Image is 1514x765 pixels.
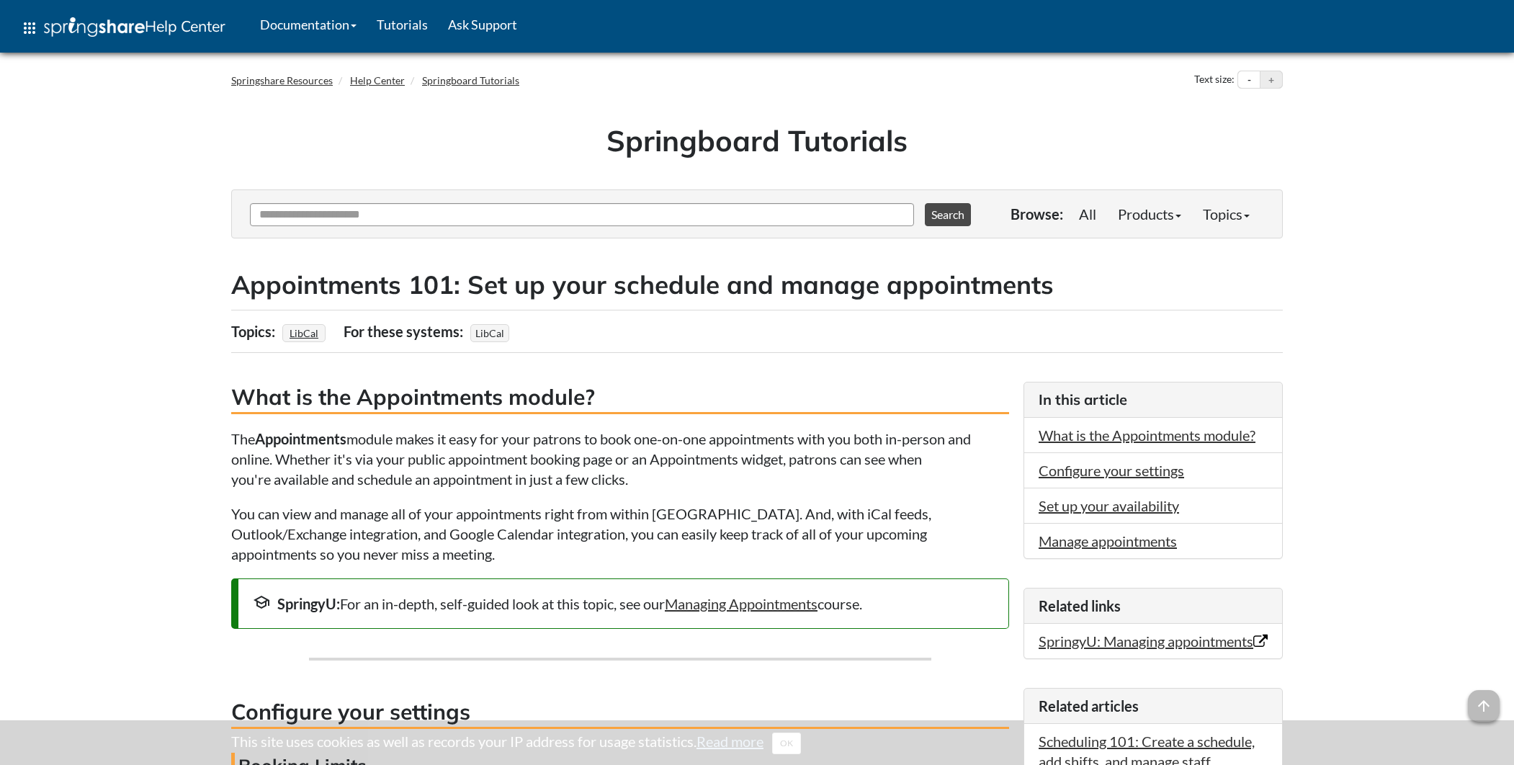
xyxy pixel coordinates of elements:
p: You can view and manage all of your appointments right from within [GEOGRAPHIC_DATA]. And, with i... [231,504,1009,564]
a: Springshare Resources [231,74,333,86]
a: What is the Appointments module? [1039,426,1255,444]
div: For these systems: [344,318,467,345]
h3: In this article [1039,390,1268,410]
span: Related links [1039,597,1121,614]
a: LibCal [287,323,321,344]
h3: What is the Appointments module? [231,382,1009,414]
a: Ask Support [438,6,527,42]
h2: Appointments 101: Set up your schedule and manage appointments [231,267,1283,303]
div: Topics: [231,318,279,345]
a: Tutorials [367,6,438,42]
a: arrow_upward [1468,692,1500,709]
span: Related articles [1039,697,1139,715]
span: LibCal [470,324,509,342]
a: Managing Appointments [665,595,818,612]
a: apps Help Center [11,6,236,50]
a: Topics [1192,200,1260,228]
a: All [1068,200,1107,228]
h3: Configure your settings [231,697,1009,729]
span: apps [21,19,38,37]
button: Increase text size [1260,71,1282,89]
button: Search [925,203,971,226]
strong: SpringyU: [277,595,340,612]
span: Help Center [145,17,225,35]
a: Set up your availability [1039,497,1179,514]
a: Configure your settings [1039,462,1184,479]
p: Browse: [1011,204,1063,224]
img: Springshare [44,17,145,37]
a: Products [1107,200,1192,228]
strong: Appointments [255,430,346,447]
a: SpringyU: Managing appointments [1039,632,1268,650]
a: Manage appointments [1039,532,1177,550]
button: Decrease text size [1238,71,1260,89]
div: Text size: [1191,71,1237,89]
p: The module makes it easy for your patrons to book one-on-one appointments with you both in-person... [231,429,1009,489]
a: Help Center [350,74,405,86]
div: This site uses cookies as well as records your IP address for usage statistics. [217,731,1297,754]
a: Springboard Tutorials [422,74,519,86]
span: arrow_upward [1468,690,1500,722]
div: For an in-depth, self-guided look at this topic, see our course. [253,594,994,614]
span: school [253,594,270,611]
a: Documentation [250,6,367,42]
h1: Springboard Tutorials [242,120,1272,161]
